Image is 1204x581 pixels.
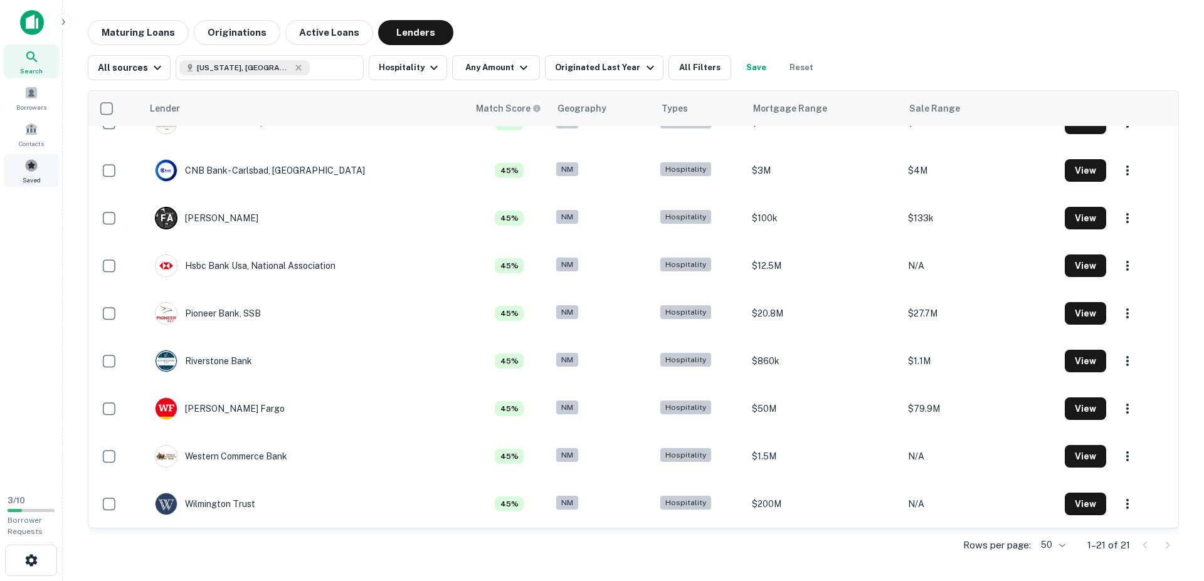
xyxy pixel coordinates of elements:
div: NM [556,400,578,415]
div: 50 [1036,536,1067,554]
div: Capitalize uses an advanced AI algorithm to match your search with the best lender. The match sco... [495,496,524,511]
div: Lender [150,101,180,116]
td: N/A [902,480,1058,528]
div: Originated Last Year [555,60,657,75]
td: $1.1M [902,337,1058,385]
div: [PERSON_NAME] Fargo [155,397,285,420]
button: View [1065,207,1106,229]
button: Save your search to get updates of matches that match your search criteria. [736,55,776,80]
span: 3 / 10 [8,496,25,505]
a: Search [4,44,59,78]
div: Riverstone Bank [155,350,252,372]
span: Borrower Requests [8,516,43,536]
td: $3M [746,147,902,194]
button: View [1065,159,1106,182]
div: Capitalize uses an advanced AI algorithm to match your search with the best lender. The match sco... [495,353,524,369]
button: View [1065,445,1106,468]
div: Capitalize uses an advanced AI algorithm to match your search with the best lender. The match sco... [495,306,524,321]
div: Capitalize uses an advanced AI algorithm to match your search with the best lender. The match sco... [495,163,524,178]
button: Originations [194,20,280,45]
button: All Filters [668,55,731,80]
td: $79.9M [902,385,1058,432]
div: Hsbc Bank Usa, National Association [155,254,335,277]
td: $100k [746,194,902,242]
div: NM [556,496,578,510]
td: $12.5M [746,242,902,290]
div: Hospitality [660,353,711,367]
a: Saved [4,154,59,187]
div: Hospitality [660,448,711,463]
a: Contacts [4,117,59,151]
td: $200M [746,480,902,528]
div: Hospitality [660,210,711,224]
a: Borrowers [4,81,59,115]
td: $50M [746,385,902,432]
td: $1.5M [746,432,902,480]
span: [US_STATE], [GEOGRAPHIC_DATA] [197,62,291,73]
td: $860k [746,337,902,385]
div: Sale Range [909,101,960,116]
img: picture [156,493,177,515]
button: Maturing Loans [88,20,189,45]
div: Western Commerce Bank [155,445,287,468]
img: picture [156,350,177,372]
div: Capitalize uses an advanced AI algorithm to match your search with the best lender. The match sco... [476,102,541,115]
td: $133k [902,194,1058,242]
div: NM [556,162,578,177]
iframe: Chat Widget [1141,481,1204,541]
img: picture [156,303,177,324]
div: Hospitality [660,496,711,510]
th: Types [654,91,746,126]
div: NM [556,210,578,224]
button: Originated Last Year [545,55,663,80]
div: Hospitality [660,258,711,272]
div: Hospitality [660,305,711,320]
div: Pioneer Bank, SSB [155,302,261,325]
div: NM [556,258,578,272]
th: Sale Range [902,91,1058,126]
div: Types [662,101,688,116]
td: N/A [902,432,1058,480]
div: Hospitality [660,400,711,415]
div: Mortgage Range [753,101,827,116]
div: Wilmington Trust [155,493,255,515]
button: Active Loans [285,20,373,45]
div: NM [556,305,578,320]
span: Borrowers [16,102,46,112]
img: capitalize-icon.png [20,10,44,35]
img: picture [156,160,177,181]
img: picture [156,446,177,467]
button: View [1065,397,1106,420]
button: All sources [88,55,171,80]
p: 1–21 of 21 [1087,538,1130,553]
button: Reset [781,55,821,80]
img: picture [156,398,177,419]
div: Hospitality [660,162,711,177]
h6: Match Score [476,102,539,115]
button: Hospitality [369,55,447,80]
div: Capitalize uses an advanced AI algorithm to match your search with the best lender. The match sco... [495,258,524,273]
div: Capitalize uses an advanced AI algorithm to match your search with the best lender. The match sco... [495,211,524,226]
th: Geography [550,91,654,126]
th: Capitalize uses an advanced AI algorithm to match your search with the best lender. The match sco... [468,91,550,126]
td: N/A [902,242,1058,290]
span: Search [20,66,43,76]
div: NM [556,448,578,463]
td: $27.7M [902,290,1058,337]
img: picture [156,255,177,276]
button: View [1065,350,1106,372]
div: All sources [98,60,165,75]
div: NM [556,353,578,367]
p: Rows per page: [963,538,1031,553]
th: Lender [142,91,468,126]
p: F A [161,212,172,225]
td: $4M [902,147,1058,194]
th: Mortgage Range [746,91,902,126]
div: Capitalize uses an advanced AI algorithm to match your search with the best lender. The match sco... [495,449,524,464]
button: Any Amount [452,55,540,80]
div: Capitalize uses an advanced AI algorithm to match your search with the best lender. The match sco... [495,401,524,416]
